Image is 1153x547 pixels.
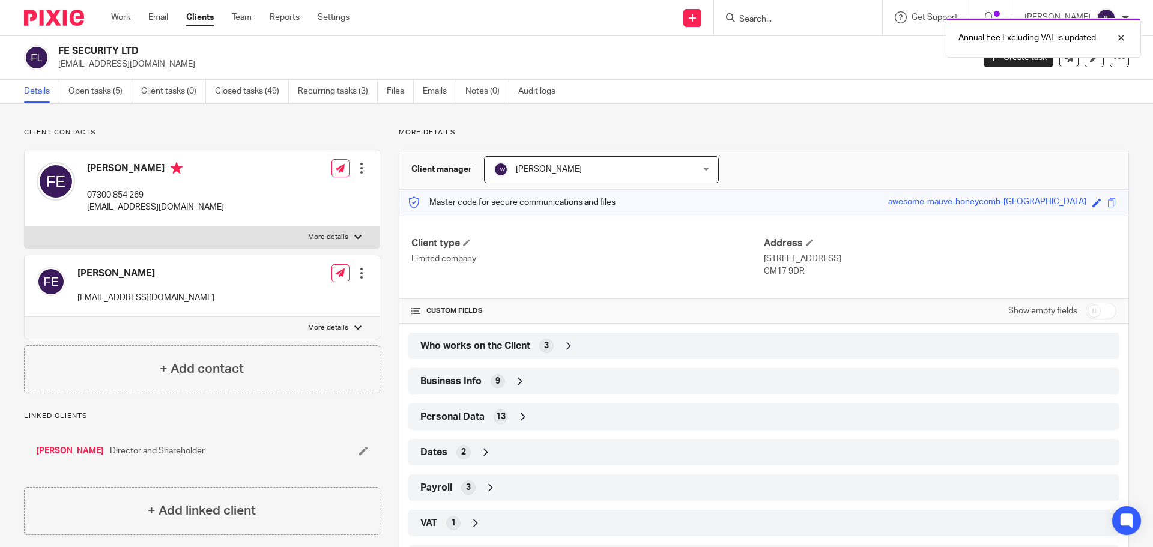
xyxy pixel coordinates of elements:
span: Director and Shareholder [110,445,205,457]
a: Email [148,11,168,23]
h2: FE SECURITY LTD [58,45,784,58]
label: Show empty fields [1008,305,1077,317]
a: Audit logs [518,80,564,103]
p: More details [308,323,348,333]
p: More details [399,128,1129,138]
span: Dates [420,446,447,459]
a: Details [24,80,59,103]
h4: + Add linked client [148,501,256,520]
a: Client tasks (0) [141,80,206,103]
p: Client contacts [24,128,380,138]
p: [STREET_ADDRESS] [764,253,1116,265]
span: [PERSON_NAME] [516,165,582,174]
a: Reports [270,11,300,23]
img: svg%3E [37,267,65,296]
span: 9 [495,375,500,387]
p: Annual Fee Excluding VAT is updated [958,32,1096,44]
span: Personal Data [420,411,485,423]
div: awesome-mauve-honeycomb-[GEOGRAPHIC_DATA] [888,196,1086,210]
a: Work [111,11,130,23]
a: Settings [318,11,350,23]
span: Business Info [420,375,482,388]
img: svg%3E [37,162,75,201]
a: Notes (0) [465,80,509,103]
span: 3 [544,340,549,352]
a: Closed tasks (49) [215,80,289,103]
p: Limited company [411,253,764,265]
img: svg%3E [24,45,49,70]
p: CM17 9DR [764,265,1116,277]
a: Clients [186,11,214,23]
h3: Client manager [411,163,472,175]
p: Master code for secure communications and files [408,196,616,208]
h4: CUSTOM FIELDS [411,306,764,316]
h4: Address [764,237,1116,250]
a: Open tasks (5) [68,80,132,103]
span: 1 [451,517,456,529]
span: 3 [466,482,471,494]
h4: + Add contact [160,360,244,378]
p: Linked clients [24,411,380,421]
h4: Client type [411,237,764,250]
p: [EMAIL_ADDRESS][DOMAIN_NAME] [77,292,214,304]
img: svg%3E [1097,8,1116,28]
h4: [PERSON_NAME] [77,267,214,280]
span: Payroll [420,482,452,494]
p: More details [308,232,348,242]
p: [EMAIL_ADDRESS][DOMAIN_NAME] [58,58,966,70]
img: svg%3E [494,162,508,177]
a: Team [232,11,252,23]
a: Files [387,80,414,103]
span: Who works on the Client [420,340,530,352]
i: Primary [171,162,183,174]
p: [EMAIL_ADDRESS][DOMAIN_NAME] [87,201,224,213]
p: 07300 854 269 [87,189,224,201]
span: 2 [461,446,466,458]
a: Recurring tasks (3) [298,80,378,103]
img: Pixie [24,10,84,26]
a: Create task [984,48,1053,67]
span: 13 [496,411,506,423]
span: VAT [420,517,437,530]
h4: [PERSON_NAME] [87,162,224,177]
a: [PERSON_NAME] [36,445,104,457]
a: Emails [423,80,456,103]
